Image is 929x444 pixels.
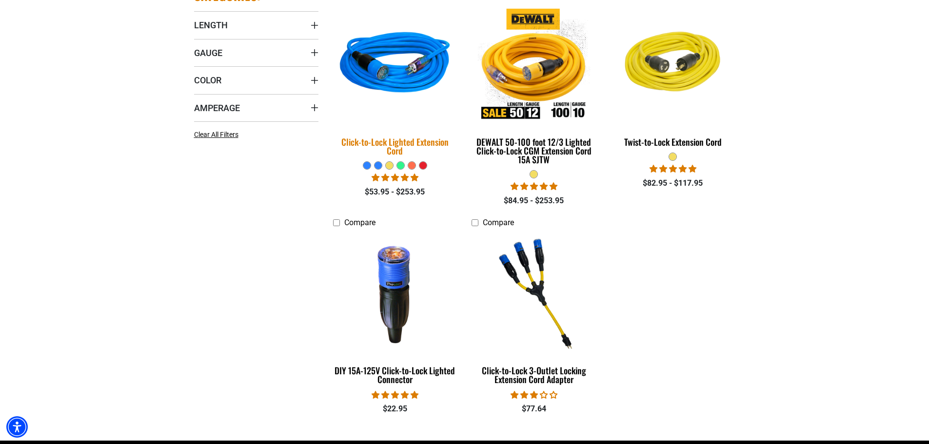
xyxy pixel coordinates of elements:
[194,39,318,66] summary: Gauge
[194,11,318,39] summary: Length
[473,9,595,121] img: DEWALT 50-100 foot 12/3 Lighted Click-to-Lock CGM Extension Cord 15A SJTW
[472,366,596,384] div: Click-to-Lock 3-Outlet Locking Extension Cord Adapter
[334,237,456,349] img: DIY 15A-125V Click-to-Lock Lighted Connector
[612,9,734,121] img: yellow
[194,19,228,31] span: Length
[6,416,28,438] div: Accessibility Menu
[194,75,221,86] span: Color
[194,94,318,121] summary: Amperage
[194,47,222,58] span: Gauge
[511,182,557,191] span: 4.84 stars
[611,137,735,146] div: Twist-to-Lock Extension Cord
[333,232,457,389] a: DIY 15A-125V Click-to-Lock Lighted Connector DIY 15A-125V Click-to-Lock Lighted Connector
[372,390,418,400] span: 4.84 stars
[333,4,457,161] a: blue Click-to-Lock Lighted Extension Cord
[333,137,457,155] div: Click-to-Lock Lighted Extension Cord
[483,218,514,227] span: Compare
[194,102,240,114] span: Amperage
[194,131,238,138] span: Clear All Filters
[611,4,735,152] a: yellow Twist-to-Lock Extension Cord
[472,137,596,164] div: DEWALT 50-100 foot 12/3 Lighted Click-to-Lock CGM Extension Cord 15A SJTW
[333,403,457,415] div: $22.95
[511,390,557,400] span: 3.00 stars
[344,218,376,227] span: Compare
[650,164,696,174] span: 5.00 stars
[327,2,463,127] img: blue
[611,177,735,189] div: $82.95 - $117.95
[372,173,418,182] span: 4.87 stars
[194,130,242,140] a: Clear All Filters
[472,403,596,415] div: $77.64
[194,66,318,94] summary: Color
[333,186,457,198] div: $53.95 - $253.95
[472,4,596,170] a: DEWALT 50-100 foot 12/3 Lighted Click-to-Lock CGM Extension Cord 15A SJTW DEWALT 50-100 foot 12/3...
[472,195,596,207] div: $84.95 - $253.95
[473,237,595,349] img: Click-to-Lock 3-Outlet Locking Extension Cord Adapter
[333,366,457,384] div: DIY 15A-125V Click-to-Lock Lighted Connector
[472,232,596,389] a: Click-to-Lock 3-Outlet Locking Extension Cord Adapter Click-to-Lock 3-Outlet Locking Extension Co...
